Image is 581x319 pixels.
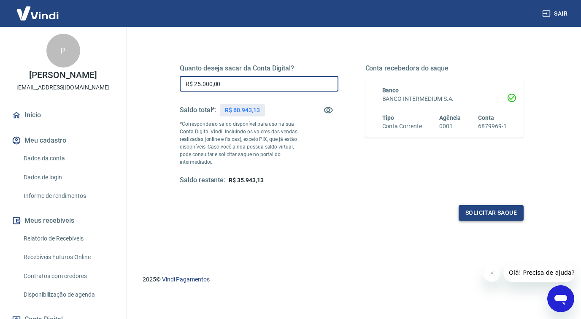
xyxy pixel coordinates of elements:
[365,64,524,73] h5: Conta recebedora do saque
[20,187,116,205] a: Informe de rendimentos
[20,286,116,303] a: Disponibilização de agenda
[180,64,338,73] h5: Quanto deseja sacar da Conta Digital?
[143,275,561,284] p: 2025 ©
[10,0,65,26] img: Vindi
[540,6,571,22] button: Sair
[504,263,574,282] iframe: Mensagem da empresa
[547,285,574,312] iframe: Botão para abrir a janela de mensagens
[162,276,210,283] a: Vindi Pagamentos
[20,150,116,167] a: Dados da conta
[459,205,524,221] button: Solicitar saque
[29,71,97,80] p: [PERSON_NAME]
[16,83,110,92] p: [EMAIL_ADDRESS][DOMAIN_NAME]
[10,131,116,150] button: Meu cadastro
[439,114,461,121] span: Agência
[10,211,116,230] button: Meus recebíveis
[10,106,116,124] a: Início
[20,169,116,186] a: Dados de login
[20,249,116,266] a: Recebíveis Futuros Online
[382,95,507,103] h6: BANCO INTERMEDIUM S.A.
[20,230,116,247] a: Relatório de Recebíveis
[229,177,263,184] span: R$ 35.943,13
[180,120,299,166] p: *Corresponde ao saldo disponível para uso na sua Conta Digital Vindi. Incluindo os valores das ve...
[382,114,395,121] span: Tipo
[484,265,500,282] iframe: Fechar mensagem
[478,122,507,131] h6: 6879969-1
[439,122,461,131] h6: 0001
[180,176,225,185] h5: Saldo restante:
[46,34,80,68] div: P
[5,6,71,13] span: Olá! Precisa de ajuda?
[382,87,399,94] span: Banco
[20,268,116,285] a: Contratos com credores
[180,106,216,114] h5: Saldo total*:
[478,114,494,121] span: Conta
[225,106,259,115] p: R$ 60.943,13
[382,122,422,131] h6: Conta Corrente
